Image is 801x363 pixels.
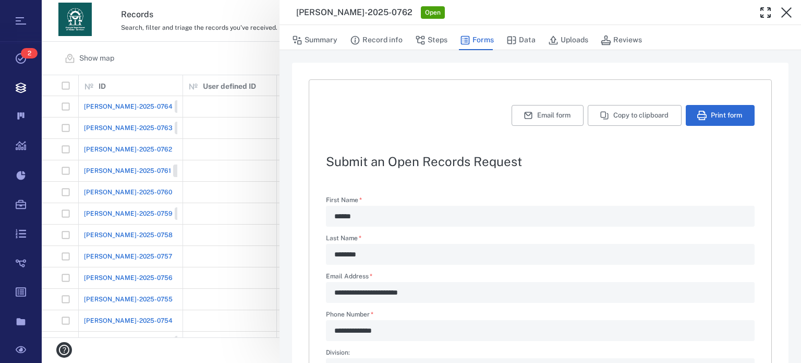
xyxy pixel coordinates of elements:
[776,2,797,23] button: Close
[755,2,776,23] button: Toggle Fullscreen
[326,197,755,206] label: First Name
[292,30,337,50] button: Summary
[21,48,38,58] span: 2
[326,349,755,358] label: Division:
[423,8,443,17] span: Open
[326,235,755,244] label: Last Name
[296,6,412,19] h3: [PERSON_NAME]-2025-0762
[326,244,755,265] div: Last Name
[460,30,494,50] button: Forms
[588,105,682,126] button: Copy to clipboard
[512,105,584,126] button: Email form
[506,30,536,50] button: Data
[326,282,755,303] div: Email Address
[350,30,403,50] button: Record info
[23,7,45,17] span: Help
[326,320,755,341] div: Phone Number
[326,273,755,282] label: Email Address
[326,206,755,227] div: First Name
[548,30,588,50] button: Uploads
[601,30,642,50] button: Reviews
[326,155,755,168] h2: Submit an Open Records Request
[326,311,755,320] label: Phone Number
[686,105,755,126] button: Print form
[415,30,447,50] button: Steps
